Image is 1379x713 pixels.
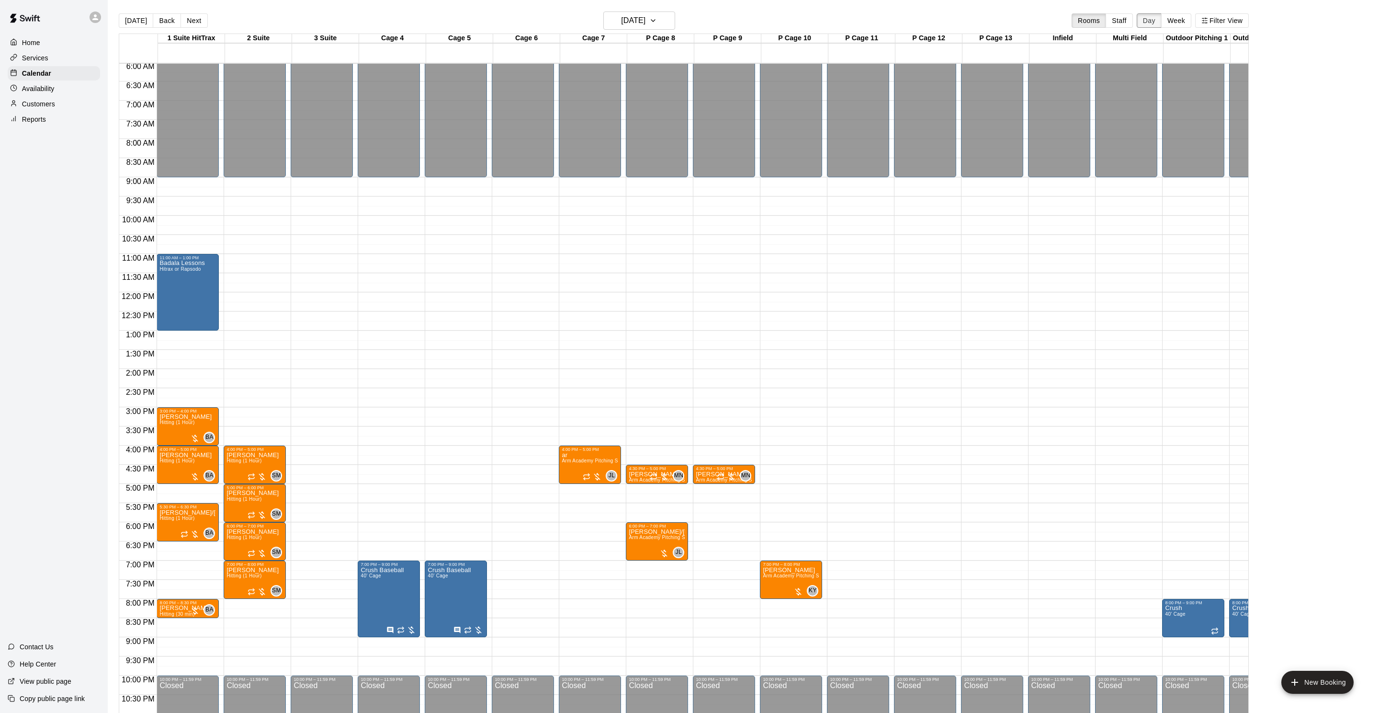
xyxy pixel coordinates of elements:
[559,446,621,484] div: 4:00 PM – 5:00 PM: ar
[8,66,100,80] a: Calendar
[583,473,590,481] span: Recurring event
[203,604,215,616] div: Brian Anderson
[124,139,157,147] span: 8:00 AM
[272,586,281,596] span: SM
[962,34,1029,43] div: P Cage 13
[676,548,682,557] span: JL
[124,158,157,166] span: 8:30 AM
[493,34,560,43] div: Cage 6
[226,535,261,540] span: Hitting (1 Hour)
[560,34,627,43] div: Cage 7
[609,471,615,481] span: JL
[248,473,255,481] span: Recurring event
[1031,677,1087,682] div: 10:00 PM – 11:59 PM
[157,407,219,446] div: 3:00 PM – 4:00 PM: Hitting (1 Hour)
[203,470,215,482] div: Brian Anderson
[694,34,761,43] div: P Cage 9
[272,509,281,519] span: SM
[22,69,51,78] p: Calendar
[271,470,282,482] div: Steve Malvagna
[20,677,71,686] p: View public page
[428,573,448,578] span: 40' Cage
[224,561,286,599] div: 7:00 PM – 8:00 PM: Jack Hallam
[159,420,194,425] span: Hitting (1 Hour)
[124,120,157,128] span: 7:30 AM
[294,677,350,682] div: 10:00 PM – 11:59 PM
[157,446,219,484] div: 4:00 PM – 5:00 PM: Hitting (1 Hour)
[627,34,694,43] div: P Cage 8
[740,470,751,482] div: Max Nielsen
[1161,13,1191,28] button: Week
[1165,600,1221,605] div: 8:00 PM – 9:00 PM
[124,618,157,626] span: 8:30 PM
[271,547,282,558] div: Steve Malvagna
[205,471,214,481] span: BA
[119,676,157,684] span: 10:00 PM
[807,585,818,597] div: Kyle Young
[159,266,201,272] span: Hitrax or Rapsodo
[1231,34,1298,43] div: Outdoor Pitching 2
[207,528,215,539] span: Brian Anderson
[897,677,953,682] div: 10:00 PM – 11:59 PM
[119,311,157,320] span: 12:30 PM
[274,585,282,597] span: Steve Malvagna
[226,458,261,463] span: Hitting (1 Hour)
[124,484,157,492] span: 5:00 PM
[629,535,740,540] span: Arm Academy Pitching Session 1 Hour - Pitching
[119,695,157,703] span: 10:30 PM
[8,81,100,96] a: Availability
[760,561,822,599] div: 7:00 PM – 8:00 PM: Arm Academy Pitching Session 1 Hour - Pitching
[292,34,359,43] div: 3 Suite
[124,599,157,607] span: 8:00 PM
[205,529,214,538] span: BA
[22,84,55,93] p: Availability
[677,547,684,558] span: Johnnie Larossa
[696,677,752,682] div: 10:00 PM – 11:59 PM
[717,473,724,481] span: Recurring event
[124,81,157,90] span: 6:30 AM
[629,524,685,529] div: 6:00 PM – 7:00 PM
[119,292,157,300] span: 12:00 PM
[203,432,215,443] div: Brian Anderson
[157,503,219,541] div: 5:30 PM – 6:30 PM: Hitting (1 Hour)
[120,216,157,224] span: 10:00 AM
[1165,611,1185,617] span: 40' Cage
[629,466,685,471] div: 4:30 PM – 5:00 PM
[274,547,282,558] span: Steve Malvagna
[124,350,157,358] span: 1:30 PM
[272,471,281,481] span: SM
[1072,13,1106,28] button: Rooms
[124,388,157,396] span: 2:30 PM
[8,51,100,65] div: Services
[606,470,617,482] div: Johnnie Larossa
[159,677,216,682] div: 10:00 PM – 11:59 PM
[224,522,286,561] div: 6:00 PM – 7:00 PM: Hank Hallam
[271,508,282,520] div: Steve Malvagna
[495,677,551,682] div: 10:00 PM – 11:59 PM
[562,458,673,463] span: Arm Academy Pitching Session 1 Hour - Pitching
[361,677,417,682] div: 10:00 PM – 11:59 PM
[562,677,618,682] div: 10:00 PM – 11:59 PM
[203,528,215,539] div: Brian Anderson
[8,112,100,126] a: Reports
[159,600,216,605] div: 8:00 PM – 8:30 PM
[124,331,157,339] span: 1:00 PM
[226,562,283,567] div: 7:00 PM – 8:00 PM
[895,34,962,43] div: P Cage 12
[1165,677,1221,682] div: 10:00 PM – 11:59 PM
[621,14,645,27] h6: [DATE]
[1162,599,1224,637] div: 8:00 PM – 9:00 PM: Crush
[124,177,157,185] span: 9:00 AM
[673,470,684,482] div: Max Nielsen
[124,656,157,665] span: 9:30 PM
[207,432,215,443] span: Brian Anderson
[8,35,100,50] a: Home
[464,626,472,634] span: Recurring event
[205,605,214,615] span: BA
[22,99,55,109] p: Customers
[226,496,261,502] span: Hitting (1 Hour)
[157,254,219,331] div: 11:00 AM – 1:00 PM: Badala Lessons
[248,550,255,557] span: Recurring event
[626,522,688,561] div: 6:00 PM – 7:00 PM: Arm Academy Pitching Session 1 Hour - Pitching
